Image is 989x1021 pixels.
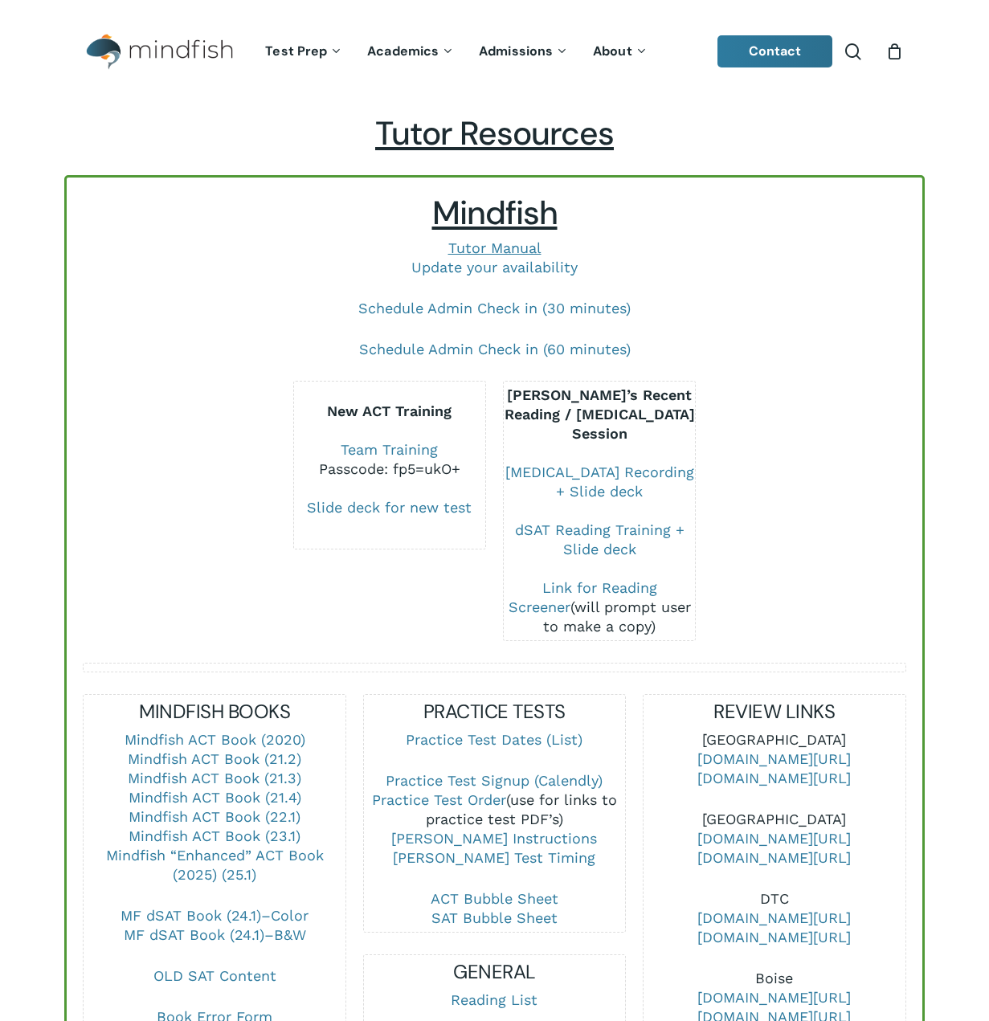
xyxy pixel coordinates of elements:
[153,967,276,984] a: OLD SAT Content
[697,929,851,945] a: [DOMAIN_NAME][URL]
[64,22,925,82] header: Main Menu
[386,772,603,789] a: Practice Test Signup (Calendly)
[129,789,301,806] a: Mindfish ACT Book (21.4)
[509,579,657,615] a: Link for Reading Screener
[432,192,558,235] span: Mindfish
[355,45,467,59] a: Academics
[448,239,541,256] a: Tutor Manual
[358,300,631,317] a: Schedule Admin Check in (30 minutes)
[505,464,694,500] a: [MEDICAL_DATA] Recording + Slide deck
[593,43,632,59] span: About
[341,441,438,458] a: Team Training
[451,991,537,1008] a: Reading List
[106,847,324,883] a: Mindfish “Enhanced” ACT Book (2025) (25.1)
[467,45,581,59] a: Admissions
[253,22,660,82] nav: Main Menu
[479,43,553,59] span: Admissions
[697,770,851,786] a: [DOMAIN_NAME][URL]
[644,810,905,889] p: [GEOGRAPHIC_DATA]
[364,771,625,889] p: (use for links to practice test PDF’s)
[294,459,485,479] div: Passcode: fp5=ukO+
[128,750,301,767] a: Mindfish ACT Book (21.2)
[749,43,802,59] span: Contact
[697,989,851,1006] a: [DOMAIN_NAME][URL]
[697,830,851,847] a: [DOMAIN_NAME][URL]
[128,770,301,786] a: Mindfish ACT Book (21.3)
[515,521,685,557] a: dSAT Reading Training + Slide deck
[129,808,300,825] a: Mindfish ACT Book (22.1)
[411,259,578,276] a: Update your availability
[364,959,625,985] h5: GENERAL
[265,43,327,59] span: Test Prep
[121,907,309,924] a: MF dSAT Book (24.1)–Color
[372,791,506,808] a: Practice Test Order
[505,386,695,442] b: [PERSON_NAME]’s Recent Reading / [MEDICAL_DATA] Session
[393,849,595,866] a: [PERSON_NAME] Test Timing
[581,45,660,59] a: About
[359,341,631,357] a: Schedule Admin Check in (60 minutes)
[431,890,558,907] a: ACT Bubble Sheet
[375,112,614,155] span: Tutor Resources
[124,926,306,943] a: MF dSAT Book (24.1)–B&W
[253,45,355,59] a: Test Prep
[406,731,582,748] a: Practice Test Dates (List)
[327,402,452,419] b: New ACT Training
[367,43,439,59] span: Academics
[391,830,597,847] a: [PERSON_NAME] Instructions
[84,699,345,725] h5: MINDFISH BOOKS
[431,909,558,926] a: SAT Bubble Sheet
[717,35,833,67] a: Contact
[697,849,851,866] a: [DOMAIN_NAME][URL]
[125,731,305,748] a: Mindfish ACT Book (2020)
[364,699,625,725] h5: PRACTICE TESTS
[697,750,851,767] a: [DOMAIN_NAME][URL]
[307,499,472,516] a: Slide deck for new test
[644,730,905,810] p: [GEOGRAPHIC_DATA]
[644,699,905,725] h5: REVIEW LINKS
[129,827,300,844] a: Mindfish ACT Book (23.1)
[644,889,905,969] p: DTC
[697,909,851,926] a: [DOMAIN_NAME][URL]
[504,578,695,636] div: (will prompt user to make a copy)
